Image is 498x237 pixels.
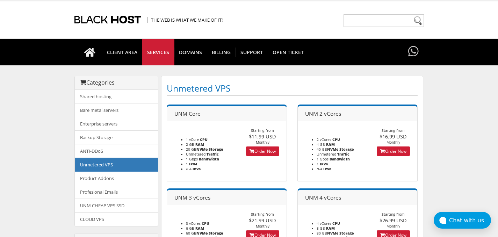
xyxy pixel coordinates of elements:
[239,128,287,145] div: Starting from Monthly
[377,146,410,156] a: Order Now
[380,133,407,140] span: $16.99 USD
[236,39,268,65] a: Support
[174,48,207,57] span: Domains
[249,133,276,140] span: $11.99 USD
[75,144,158,158] a: ANTI-DDoS
[195,226,204,231] b: RAM
[246,146,279,156] a: Order Now
[369,212,417,229] div: Starting from Monthly
[337,152,349,157] b: Traffic
[142,39,174,65] a: SERVICES
[75,199,158,213] a: UNM CHEAP VPS SSD
[196,147,208,152] b: NVMe
[189,161,197,166] b: IPv4
[380,217,407,224] span: $26.99 USD
[193,166,201,171] b: IPv6
[195,142,204,147] b: RAM
[317,166,322,171] span: /64
[327,231,338,236] b: NVMe
[317,137,331,142] span: 2 vCores
[186,166,192,171] span: /64
[449,217,491,224] div: Chat with us
[186,226,194,231] span: 6 GB
[186,152,205,157] span: Unmetered
[147,17,223,23] span: The Web is what we make of it!
[317,142,325,147] span: 4 GB
[434,212,491,229] button: Chat with us
[202,221,209,226] b: CPU
[239,212,287,229] div: Starting from Monthly
[186,231,208,236] span: 60 GB
[305,194,341,201] span: UNM 4 vCores
[317,147,338,152] span: 40 GB
[102,48,143,57] span: CLIENT AREA
[75,158,158,172] a: Unmetered VPS
[317,226,325,231] span: 8 GB
[186,142,194,147] span: 2 GB
[326,142,335,147] b: RAM
[268,39,309,65] a: Open Ticket
[327,147,338,152] b: NVMe
[339,231,354,236] b: Storage
[268,48,309,57] span: Open Ticket
[236,48,268,57] span: Support
[406,39,420,65] a: Have questions?
[320,161,328,166] b: IPv4
[75,130,158,144] a: Backup Storage
[186,137,199,142] span: 1 vCore
[305,110,341,117] span: UNM 2 vCores
[199,157,219,161] b: Bandwidth
[102,39,143,65] a: CLIENT AREA
[75,103,158,117] a: Bare metal servers
[174,194,210,201] span: UNM 3 vCores
[323,166,331,171] b: IPv6
[317,157,329,161] span: 1 Gbps
[77,39,102,65] a: Go to homepage
[75,185,158,199] a: Profesional Emails
[207,39,236,65] a: Billing
[75,90,158,103] a: Shared hosting
[200,137,208,142] b: CPU
[209,147,223,152] b: Storage
[332,137,340,142] b: CPU
[317,231,338,236] span: 80 GB
[75,212,158,226] a: CLOUD VPS
[332,221,340,226] b: CPU
[196,231,208,236] b: NVMe
[80,80,153,86] h3: Categories
[326,226,335,231] b: RAM
[75,117,158,131] a: Enterprise servers
[317,221,331,226] span: 4 vCores
[207,152,219,157] b: Traffic
[339,147,354,152] b: Storage
[174,39,207,65] a: Domains
[317,161,319,166] span: 1
[209,231,223,236] b: Storage
[174,110,201,117] span: UNM Core
[330,157,350,161] b: Bandwidth
[186,157,198,161] span: 1 Gbps
[186,221,201,226] span: 3 vCores
[142,48,174,57] span: SERVICES
[75,171,158,185] a: Product Addons
[317,152,336,157] span: Unmetered
[186,147,208,152] span: 20 GB
[249,217,276,224] span: $21.99 USD
[207,48,236,57] span: Billing
[167,81,418,96] h1: Unmetered VPS
[186,161,188,166] span: 1
[369,128,417,145] div: Starting from Monthly
[344,14,424,27] input: Need help?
